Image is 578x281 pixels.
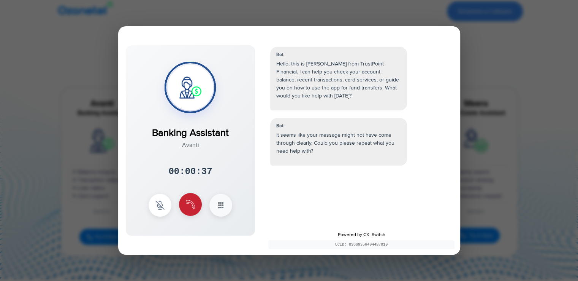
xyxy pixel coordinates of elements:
div: 00:00:37 [168,165,212,179]
img: mute Icon [155,201,165,210]
div: Banking Assistant [152,118,229,140]
div: Bot: [276,51,401,58]
div: Powered by CXI Switch [263,226,460,255]
div: Avanti [152,140,229,150]
img: end Icon [186,200,195,209]
p: Hello, this is [PERSON_NAME] from TrustPoint Financial. I can help you check your account balance... [276,60,401,100]
p: It seems like your message might not have come through clearly. Could you please repeat what you ... [276,131,401,155]
div: Bot: [276,123,401,129]
div: UCID: 83669356404487910 [268,240,454,249]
